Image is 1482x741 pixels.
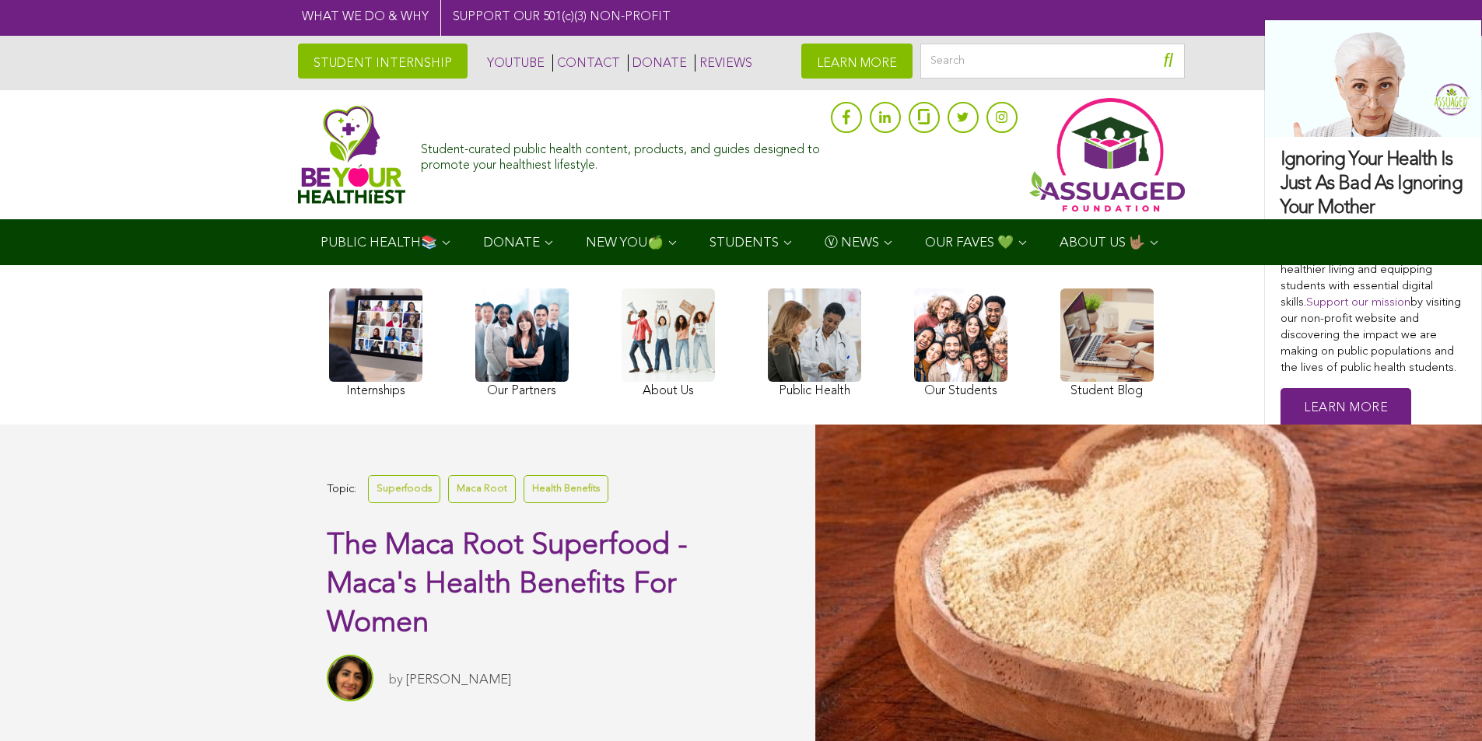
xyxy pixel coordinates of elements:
[918,109,929,124] img: glassdoor
[1404,666,1482,741] iframe: Chat Widget
[552,54,620,72] a: CONTACT
[695,54,752,72] a: REVIEWS
[524,475,608,502] a: Health Benefits
[920,44,1185,79] input: Search
[1281,388,1411,429] a: Learn More
[925,236,1014,250] span: OUR FAVES 💚
[628,54,687,72] a: DONATE
[709,236,779,250] span: STUDENTS
[368,475,440,502] a: Superfoods
[825,236,879,250] span: Ⓥ NEWS
[801,44,913,79] a: LEARN MORE
[321,236,437,250] span: PUBLIC HEALTH📚
[298,105,406,204] img: Assuaged
[1060,236,1145,250] span: ABOUT US 🤟🏽
[448,475,516,502] a: Maca Root
[483,236,540,250] span: DONATE
[327,655,373,701] img: Sitara Darvish
[298,44,468,79] a: STUDENT INTERNSHIP
[483,54,545,72] a: YOUTUBE
[327,479,356,500] span: Topic:
[389,673,403,687] span: by
[406,673,511,687] a: [PERSON_NAME]
[1029,98,1185,211] img: Assuaged App
[327,531,688,638] span: The Maca Root Superfood - Maca's Health Benefits For Women
[586,236,664,250] span: NEW YOU🍏
[421,135,822,173] div: Student-curated public health content, products, and guides designed to promote your healthiest l...
[298,219,1185,265] div: Navigation Menu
